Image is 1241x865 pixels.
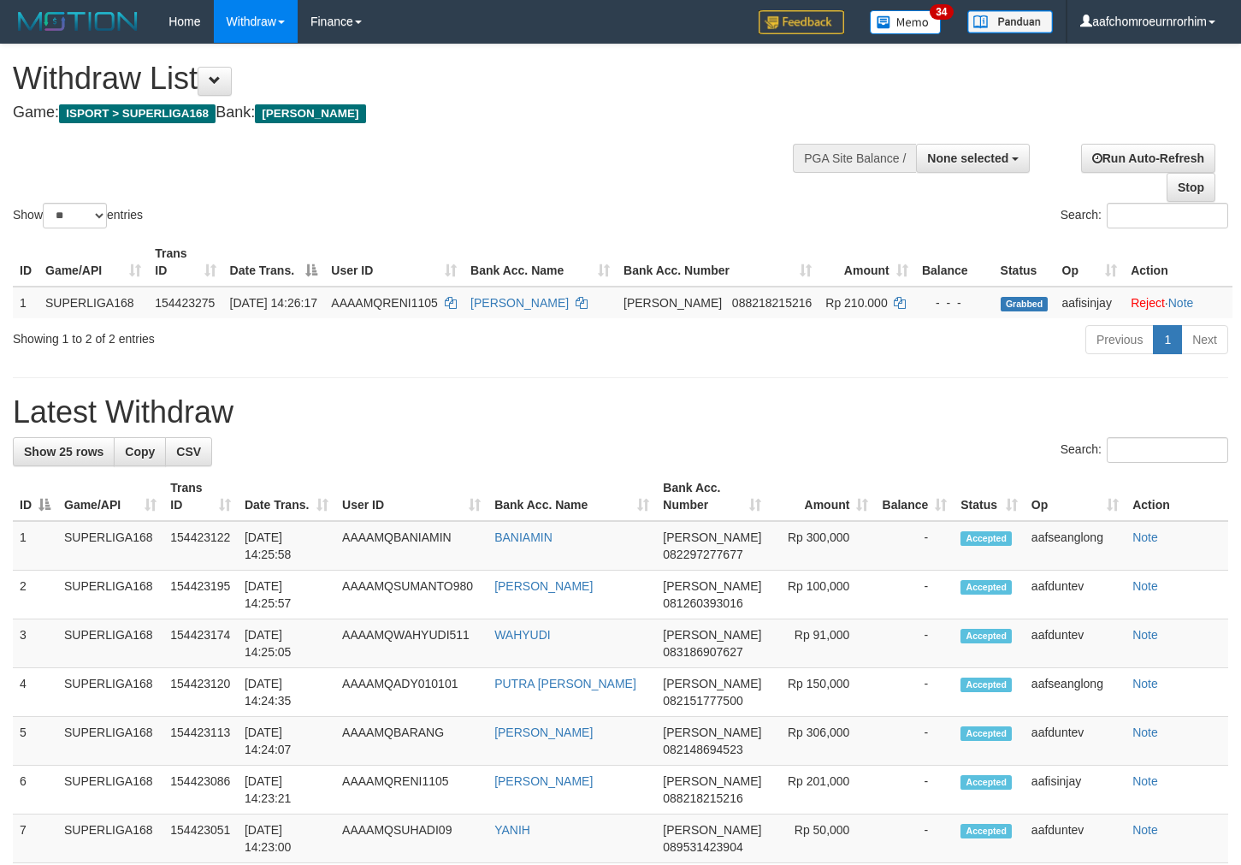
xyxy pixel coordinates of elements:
[663,530,761,544] span: [PERSON_NAME]
[663,823,761,837] span: [PERSON_NAME]
[1081,144,1215,173] a: Run Auto-Refresh
[13,472,57,521] th: ID: activate to sort column descending
[768,766,875,815] td: Rp 201,000
[1126,472,1228,521] th: Action
[57,571,163,619] td: SUPERLIGA168
[324,238,464,287] th: User ID: activate to sort column ascending
[13,287,38,318] td: 1
[1131,296,1165,310] a: Reject
[1168,296,1194,310] a: Note
[163,668,238,717] td: 154423120
[494,726,593,739] a: [PERSON_NAME]
[13,437,115,466] a: Show 25 rows
[960,531,1012,546] span: Accepted
[238,521,335,571] td: [DATE] 14:25:58
[163,472,238,521] th: Trans ID: activate to sort column ascending
[13,766,57,815] td: 6
[13,62,810,96] h1: Withdraw List
[1153,325,1182,354] a: 1
[38,238,148,287] th: Game/API: activate to sort column ascending
[238,472,335,521] th: Date Trans.: activate to sort column ascending
[335,472,488,521] th: User ID: activate to sort column ascending
[13,238,38,287] th: ID
[230,296,317,310] span: [DATE] 14:26:17
[13,571,57,619] td: 2
[57,619,163,668] td: SUPERLIGA168
[617,238,818,287] th: Bank Acc. Number: activate to sort column ascending
[960,580,1012,595] span: Accepted
[927,151,1008,165] span: None selected
[1061,203,1228,228] label: Search:
[663,694,742,708] span: Copy 082151777500 to clipboard
[13,395,1228,430] h1: Latest Withdraw
[1132,628,1158,642] a: Note
[163,521,238,571] td: 154423122
[238,815,335,863] td: [DATE] 14:23:00
[494,677,636,690] a: PUTRA [PERSON_NAME]
[768,668,875,717] td: Rp 150,000
[916,144,1030,173] button: None selected
[335,521,488,571] td: AAAAMQBANIAMIN
[13,815,57,863] td: 7
[663,743,742,756] span: Copy 082148694523 to clipboard
[1167,173,1215,202] a: Stop
[663,645,742,659] span: Copy 083186907627 to clipboard
[57,717,163,766] td: SUPERLIGA168
[13,668,57,717] td: 4
[759,10,844,34] img: Feedback.jpg
[1132,823,1158,837] a: Note
[663,840,742,854] span: Copy 089531423904 to clipboard
[335,717,488,766] td: AAAAMQBARANG
[768,571,875,619] td: Rp 100,000
[1132,726,1158,739] a: Note
[1025,668,1126,717] td: aafseanglong
[163,766,238,815] td: 154423086
[875,815,954,863] td: -
[768,521,875,571] td: Rp 300,000
[1132,774,1158,788] a: Note
[922,294,987,311] div: - - -
[1055,238,1125,287] th: Op: activate to sort column ascending
[57,472,163,521] th: Game/API: activate to sort column ascending
[870,10,942,34] img: Button%20Memo.svg
[163,717,238,766] td: 154423113
[163,571,238,619] td: 154423195
[223,238,325,287] th: Date Trans.: activate to sort column descending
[1085,325,1154,354] a: Previous
[494,774,593,788] a: [PERSON_NAME]
[1107,203,1228,228] input: Search:
[59,104,216,123] span: ISPORT > SUPERLIGA168
[1181,325,1228,354] a: Next
[148,238,222,287] th: Trans ID: activate to sort column ascending
[930,4,953,20] span: 34
[488,472,656,521] th: Bank Acc. Name: activate to sort column ascending
[238,571,335,619] td: [DATE] 14:25:57
[960,678,1012,692] span: Accepted
[470,296,569,310] a: [PERSON_NAME]
[732,296,812,310] span: Copy 088218215216 to clipboard
[335,571,488,619] td: AAAAMQSUMANTO980
[1132,579,1158,593] a: Note
[663,596,742,610] span: Copy 081260393016 to clipboard
[494,628,551,642] a: WAHYUDI
[793,144,916,173] div: PGA Site Balance /
[13,521,57,571] td: 1
[818,238,914,287] th: Amount: activate to sort column ascending
[1025,766,1126,815] td: aafisinjay
[1132,677,1158,690] a: Note
[24,445,103,459] span: Show 25 rows
[1025,815,1126,863] td: aafduntev
[768,717,875,766] td: Rp 306,000
[960,775,1012,790] span: Accepted
[238,717,335,766] td: [DATE] 14:24:07
[335,815,488,863] td: AAAAMQSUHADI09
[1025,472,1126,521] th: Op: activate to sort column ascending
[176,445,201,459] span: CSV
[825,296,887,310] span: Rp 210.000
[960,629,1012,643] span: Accepted
[1025,571,1126,619] td: aafduntev
[1107,437,1228,463] input: Search:
[125,445,155,459] span: Copy
[331,296,438,310] span: AAAAMQRENI1105
[663,579,761,593] span: [PERSON_NAME]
